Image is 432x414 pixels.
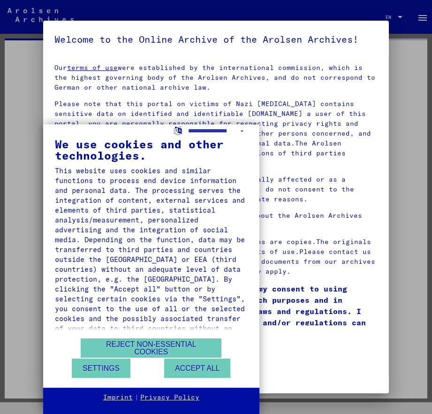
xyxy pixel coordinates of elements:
[140,393,199,402] a: Privacy Policy
[55,138,248,161] div: We use cookies and other technologies.
[55,166,248,343] div: This website uses cookies and similar functions to process end device information and personal da...
[81,338,221,358] button: Reject non-essential cookies
[164,359,230,378] button: Accept all
[72,359,130,378] button: Settings
[103,393,133,402] a: Imprint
